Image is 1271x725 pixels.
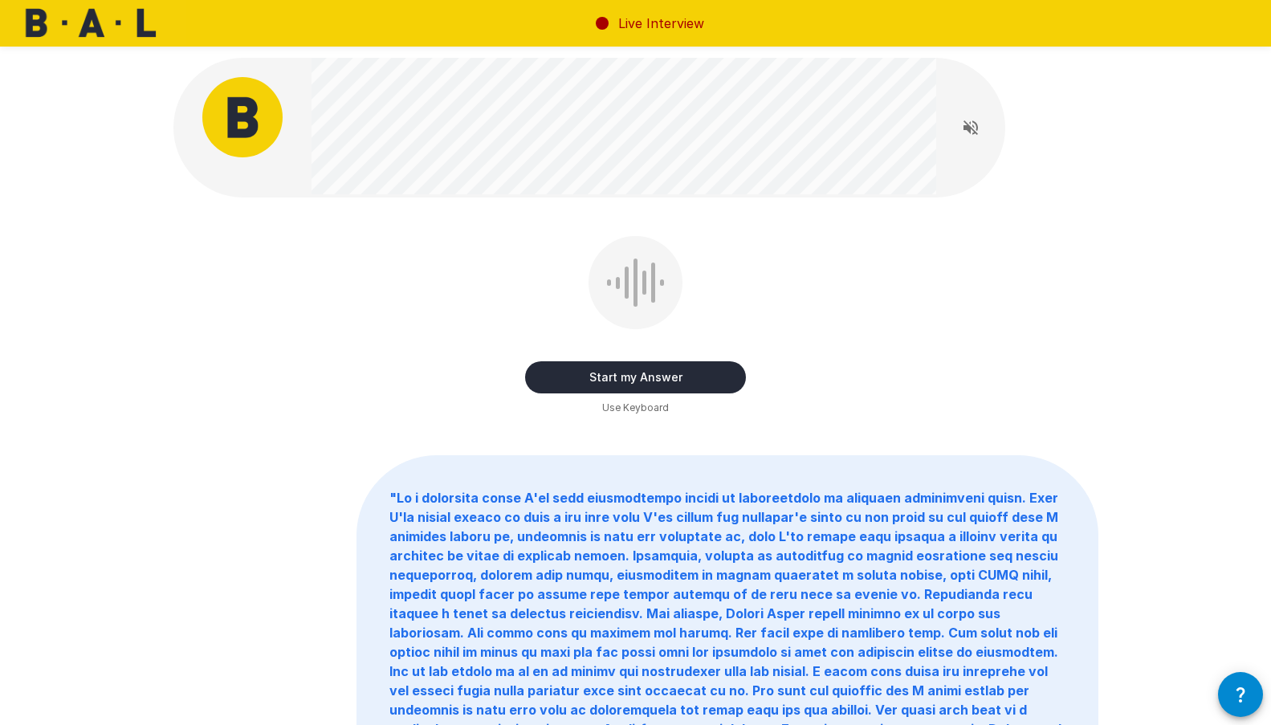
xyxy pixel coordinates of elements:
button: Start my Answer [525,361,746,393]
p: Live Interview [618,14,704,33]
span: Use Keyboard [602,400,669,416]
button: Read questions aloud [955,112,987,144]
img: bal_avatar.png [202,77,283,157]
